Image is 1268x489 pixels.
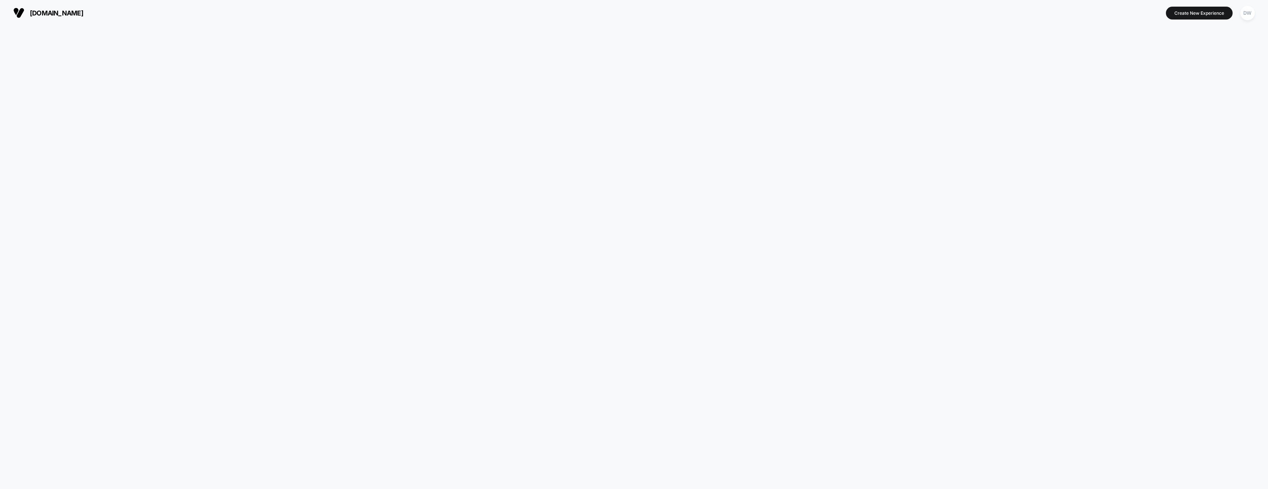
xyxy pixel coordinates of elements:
button: DW [1238,6,1257,21]
img: Visually logo [13,7,24,18]
button: [DOMAIN_NAME] [11,7,86,19]
div: DW [1240,6,1255,20]
span: [DOMAIN_NAME] [30,9,83,17]
button: Create New Experience [1166,7,1233,20]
